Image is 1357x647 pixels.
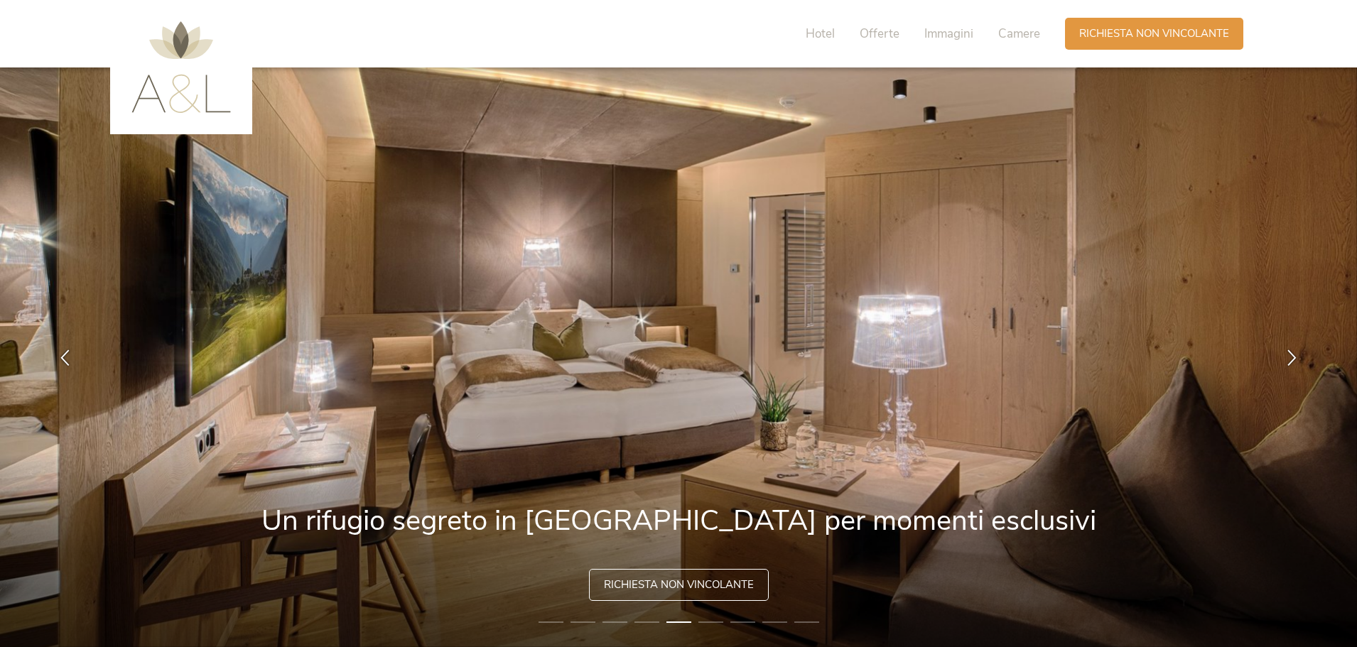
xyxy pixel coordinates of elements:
[998,26,1040,42] span: Camere
[924,26,973,42] span: Immagini
[604,577,754,592] span: Richiesta non vincolante
[1079,26,1229,41] span: Richiesta non vincolante
[131,21,231,113] img: AMONTI & LUNARIS Wellnessresort
[806,26,835,42] span: Hotel
[860,26,899,42] span: Offerte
